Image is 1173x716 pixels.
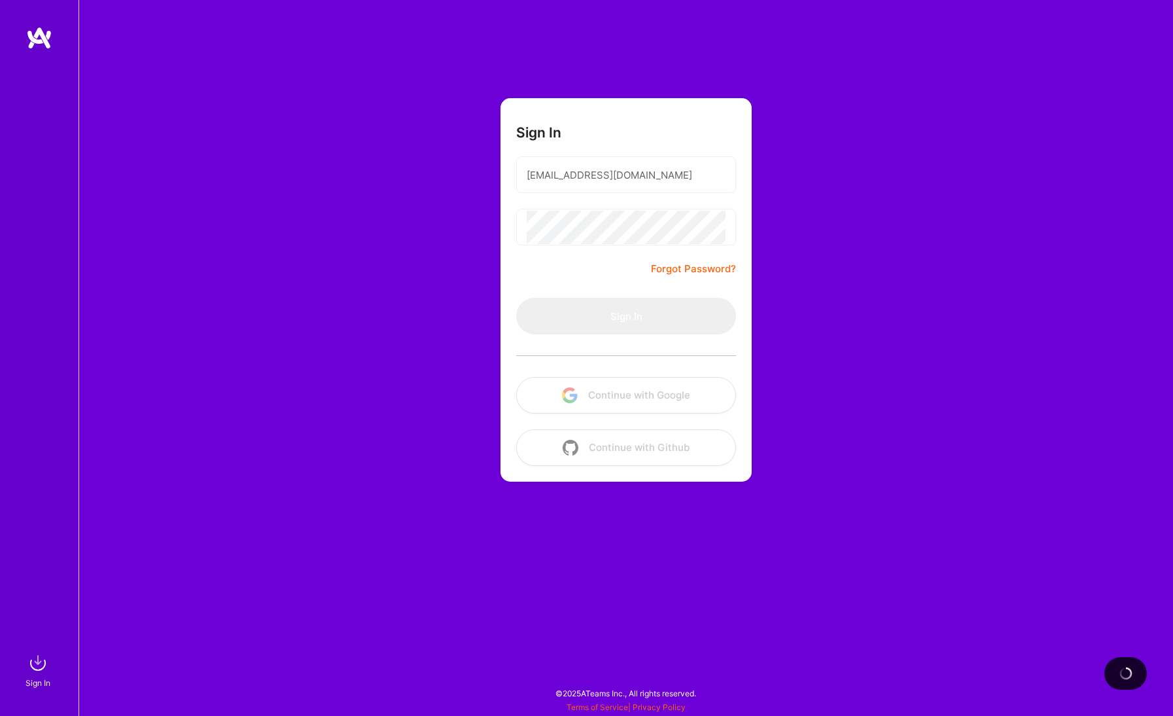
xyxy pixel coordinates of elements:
span: | [567,702,686,712]
button: Continue with Google [516,377,736,414]
img: icon [563,440,578,456]
a: Forgot Password? [651,261,736,277]
div: © 2025 ATeams Inc., All rights reserved. [79,677,1173,709]
img: loading [1119,666,1133,681]
img: sign in [25,650,51,676]
input: Email... [527,158,726,192]
div: Sign In [26,676,50,690]
img: logo [26,26,52,50]
button: Sign In [516,298,736,334]
a: Privacy Policy [633,702,686,712]
h3: Sign In [516,124,561,141]
a: Terms of Service [567,702,628,712]
button: Continue with Github [516,429,736,466]
img: icon [562,387,578,403]
a: sign inSign In [27,650,51,690]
